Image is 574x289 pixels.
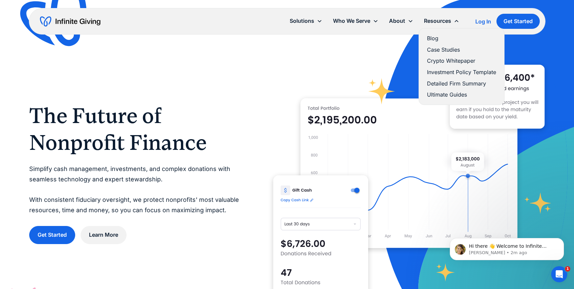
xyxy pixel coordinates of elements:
[524,192,552,214] img: fundraising star
[40,16,100,27] a: home
[440,224,574,271] iframe: Intercom notifications message
[427,34,496,43] a: Blog
[328,14,384,28] div: Who We Serve
[565,266,570,272] span: 1
[81,226,127,244] a: Learn More
[290,16,314,25] div: Solutions
[475,19,491,24] div: Log In
[496,14,540,29] a: Get Started
[284,14,328,28] div: Solutions
[427,45,496,54] a: Case Studies
[384,14,419,28] div: About
[551,266,567,282] iframe: Intercom live chat
[475,17,491,25] a: Log In
[427,90,496,99] a: Ultimate Guides
[29,164,246,215] p: Simplify cash management, investments, and complex donations with seamless technology and expert ...
[29,102,246,156] h1: The Future of Nonprofit Finance
[419,14,465,28] div: Resources
[427,68,496,77] a: Investment Policy Template
[424,16,451,25] div: Resources
[427,79,496,88] a: Detailed Firm Summary
[389,16,405,25] div: About
[427,56,496,65] a: Crypto Whitepaper
[333,16,370,25] div: Who We Serve
[300,98,518,248] img: nonprofit donation platform
[419,28,505,105] nav: Resources
[29,226,75,244] a: Get Started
